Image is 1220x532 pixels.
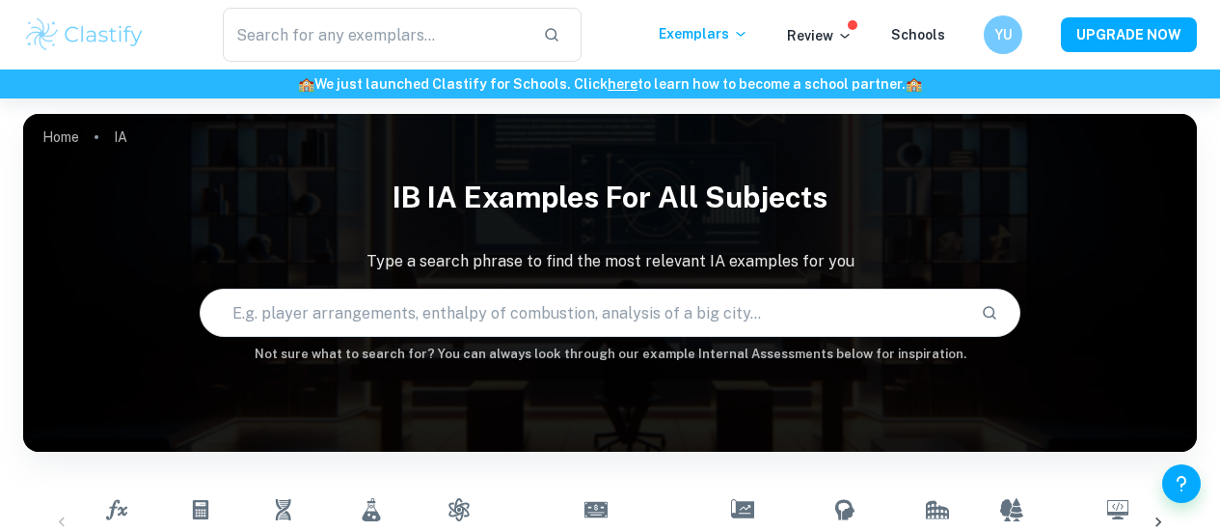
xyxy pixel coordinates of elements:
p: Exemplars [659,23,748,44]
h6: Not sure what to search for? You can always look through our example Internal Assessments below f... [23,345,1197,364]
input: E.g. player arrangements, enthalpy of combustion, analysis of a big city... [201,286,966,340]
h6: YU [992,24,1015,45]
input: Search for any exemplars... [223,8,528,62]
button: Search [973,296,1006,329]
span: 🏫 [906,76,922,92]
button: UPGRADE NOW [1061,17,1197,52]
a: Schools [891,27,945,42]
a: Home [42,124,79,151]
button: YU [984,15,1022,54]
h6: We just launched Clastify for Schools. Click to learn how to become a school partner. [4,73,1216,95]
p: IA [114,126,127,148]
img: Clastify logo [23,15,146,54]
p: Type a search phrase to find the most relevant IA examples for you [23,250,1197,273]
button: Help and Feedback [1162,464,1201,503]
h1: IB IA examples for all subjects [23,168,1197,227]
span: 🏫 [298,76,314,92]
a: here [608,76,637,92]
p: Review [787,25,853,46]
